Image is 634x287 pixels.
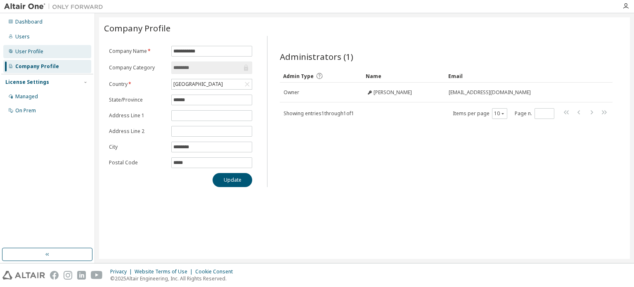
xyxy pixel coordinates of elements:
[15,48,43,55] div: User Profile
[109,159,166,166] label: Postal Code
[15,63,59,70] div: Company Profile
[213,173,252,187] button: Update
[195,268,238,275] div: Cookie Consent
[448,69,589,83] div: Email
[64,271,72,280] img: instagram.svg
[374,89,412,96] span: [PERSON_NAME]
[172,80,224,89] div: [GEOGRAPHIC_DATA]
[283,73,314,80] span: Admin Type
[280,51,353,62] span: Administrators (1)
[109,81,166,88] label: Country
[135,268,195,275] div: Website Terms of Use
[494,110,505,117] button: 10
[109,64,166,71] label: Company Category
[109,144,166,150] label: City
[366,69,442,83] div: Name
[5,79,49,85] div: License Settings
[2,271,45,280] img: altair_logo.svg
[453,108,507,119] span: Items per page
[50,271,59,280] img: facebook.svg
[110,275,238,282] p: © 2025 Altair Engineering, Inc. All Rights Reserved.
[15,107,36,114] div: On Prem
[109,97,166,103] label: State/Province
[172,79,252,89] div: [GEOGRAPHIC_DATA]
[91,271,103,280] img: youtube.svg
[109,128,166,135] label: Address Line 2
[15,19,43,25] div: Dashboard
[15,93,38,100] div: Managed
[515,108,554,119] span: Page n.
[449,89,531,96] span: [EMAIL_ADDRESS][DOMAIN_NAME]
[284,89,299,96] span: Owner
[109,48,166,55] label: Company Name
[4,2,107,11] img: Altair One
[77,271,86,280] img: linkedin.svg
[110,268,135,275] div: Privacy
[284,110,354,117] span: Showing entries 1 through 1 of 1
[15,33,30,40] div: Users
[104,22,170,34] span: Company Profile
[109,112,166,119] label: Address Line 1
